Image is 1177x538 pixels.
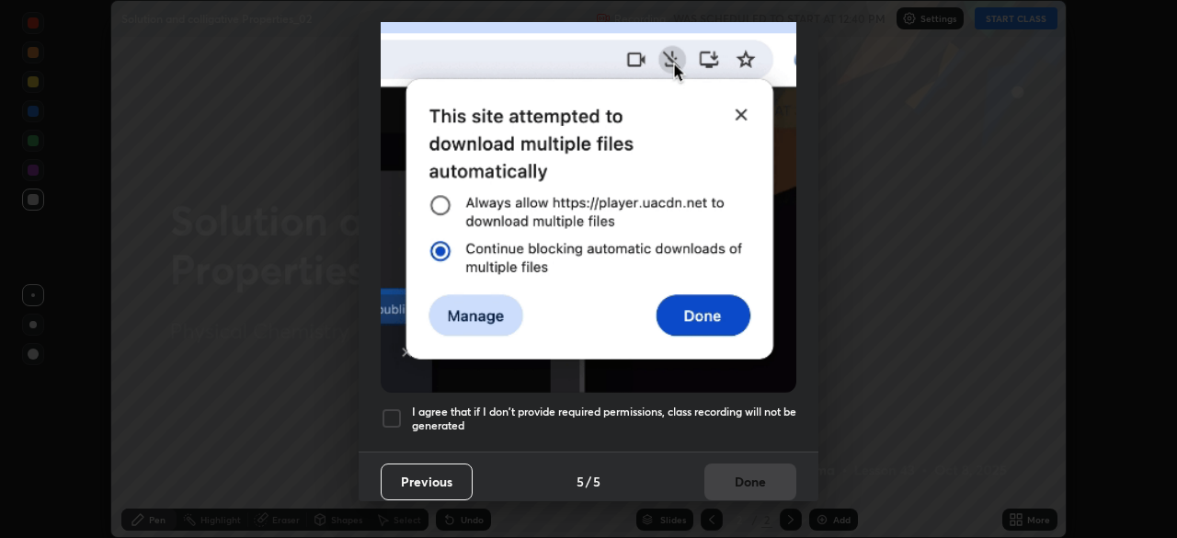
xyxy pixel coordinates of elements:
[577,472,584,491] h4: 5
[412,405,796,433] h5: I agree that if I don't provide required permissions, class recording will not be generated
[586,472,591,491] h4: /
[381,464,473,500] button: Previous
[593,472,600,491] h4: 5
